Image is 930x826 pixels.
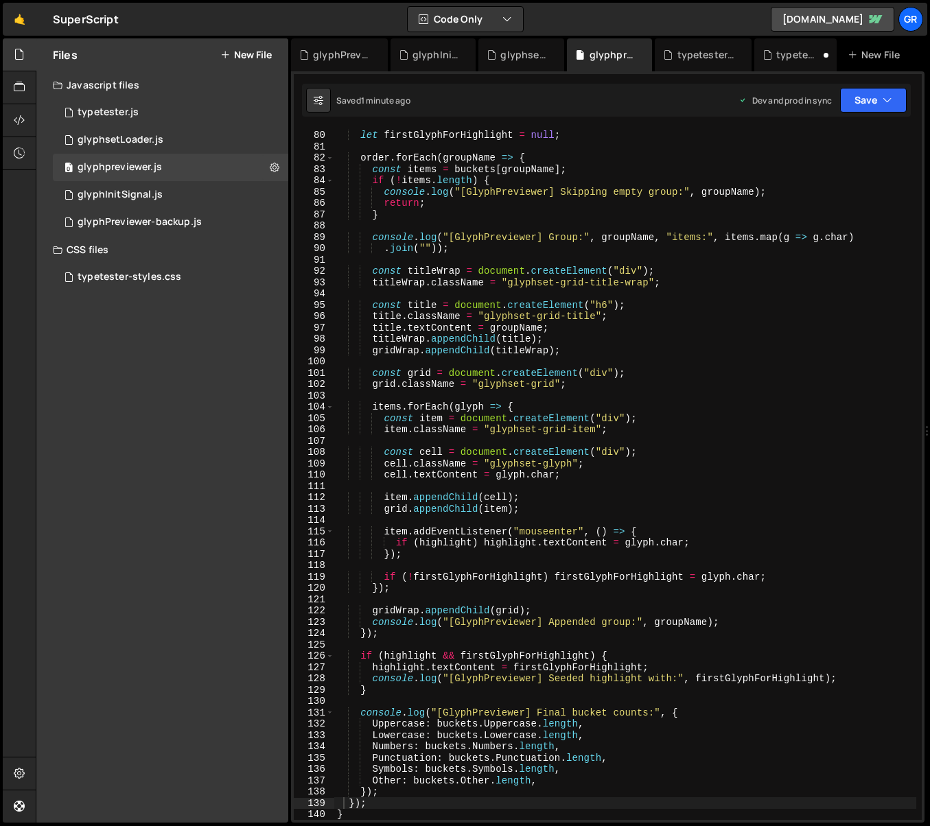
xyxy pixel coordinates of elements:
[848,48,905,62] div: New File
[294,696,334,707] div: 130
[590,48,636,62] div: glyphpreviewer.js
[336,95,410,106] div: Saved
[294,798,334,810] div: 139
[78,216,202,228] div: glyphPreviewer-backup.js
[294,164,334,176] div: 83
[294,379,334,390] div: 102
[294,730,334,742] div: 133
[294,639,334,651] div: 125
[294,786,334,798] div: 138
[294,594,334,606] div: 121
[294,605,334,617] div: 122
[294,809,334,821] div: 140
[294,130,334,141] div: 80
[3,3,36,36] a: 🤙
[294,209,334,221] div: 87
[677,48,736,62] div: typetester-styles.css
[294,243,334,255] div: 90
[294,141,334,153] div: 81
[53,209,288,236] div: 17017/47335.js
[294,753,334,764] div: 135
[898,7,923,32] a: Gr
[294,662,334,674] div: 127
[500,48,548,62] div: glyphsetLoader.js
[294,741,334,753] div: 134
[294,424,334,436] div: 106
[65,163,73,174] span: 0
[294,152,334,164] div: 82
[294,187,334,198] div: 85
[294,322,334,334] div: 97
[313,48,371,62] div: glyphPreviewer-backup.js
[78,134,163,146] div: glyphsetLoader.js
[294,481,334,493] div: 111
[294,515,334,526] div: 114
[294,582,334,594] div: 120
[294,504,334,515] div: 113
[294,617,334,628] div: 123
[294,413,334,425] div: 105
[294,368,334,379] div: 101
[53,47,78,62] h2: Files
[294,401,334,413] div: 104
[53,11,119,27] div: SuperScript
[78,271,181,283] div: typetester-styles.css
[294,526,334,538] div: 115
[294,549,334,560] div: 117
[294,288,334,300] div: 94
[294,469,334,481] div: 110
[294,571,334,583] div: 119
[220,49,272,60] button: New File
[36,71,288,99] div: Javascript files
[294,628,334,639] div: 124
[294,537,334,549] div: 116
[294,707,334,719] div: 131
[739,95,832,106] div: Dev and prod in sync
[294,175,334,187] div: 84
[53,181,288,209] div: 17017/47329.js
[294,775,334,787] div: 137
[78,161,162,174] div: glyphpreviewer.js
[53,263,288,291] div: 17017/47137.css
[294,650,334,662] div: 126
[53,154,288,181] div: 17017/47275.js
[776,48,820,62] div: typetester.js
[53,99,288,126] div: typetester.js
[294,198,334,209] div: 86
[53,126,288,154] div: glyphsetLoader.js
[294,345,334,357] div: 99
[840,88,907,113] button: Save
[294,255,334,266] div: 91
[294,333,334,345] div: 98
[771,7,894,32] a: [DOMAIN_NAME]
[294,311,334,322] div: 96
[78,189,163,201] div: glyphInitSignal.js
[78,106,139,119] div: typetester.js
[294,436,334,447] div: 107
[294,277,334,289] div: 93
[294,232,334,244] div: 89
[412,48,459,62] div: glyphInitSignal.js
[294,673,334,685] div: 128
[294,356,334,368] div: 100
[408,7,523,32] button: Code Only
[294,300,334,311] div: 95
[294,492,334,504] div: 112
[294,390,334,402] div: 103
[294,718,334,730] div: 132
[361,95,410,106] div: 1 minute ago
[294,560,334,571] div: 118
[294,447,334,458] div: 108
[294,458,334,470] div: 109
[36,236,288,263] div: CSS files
[294,685,334,696] div: 129
[294,220,334,232] div: 88
[294,265,334,277] div: 92
[294,764,334,775] div: 136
